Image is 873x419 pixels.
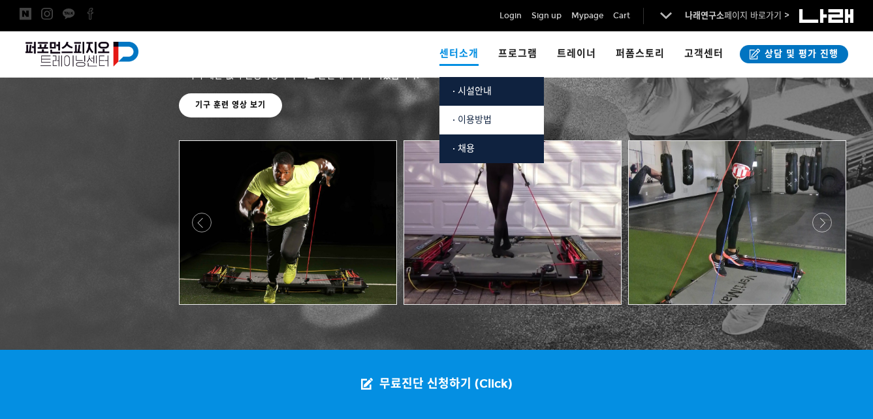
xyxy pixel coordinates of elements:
[547,31,606,77] a: 트레이너
[761,48,838,61] span: 상담 및 평가 진행
[606,31,675,77] a: 퍼폼스토리
[500,9,522,22] a: Login
[439,134,544,163] a: · 채용
[439,77,544,106] a: · 시설안내
[430,31,488,77] a: 센터소개
[684,48,723,59] span: 고객센터
[488,31,547,77] a: 프로그램
[452,114,492,125] span: · 이용방법
[348,350,526,419] a: 무료진단 신청하기 (Click)
[613,9,630,22] a: Cart
[685,10,789,21] a: 나래연구소페이지 바로가기 >
[439,43,479,66] span: 센터소개
[532,9,562,22] a: Sign up
[452,143,475,154] span: · 채용
[685,10,724,21] strong: 나래연구소
[439,106,544,134] a: · 이용방법
[498,48,537,59] span: 프로그램
[616,48,665,59] span: 퍼폼스토리
[179,93,282,117] a: 기구 훈련 영상 보기
[675,31,733,77] a: 고객센터
[452,85,492,97] span: · 시설안내
[557,48,596,59] span: 트레이너
[571,9,603,22] a: Mypage
[740,45,848,63] a: 상담 및 평가 진행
